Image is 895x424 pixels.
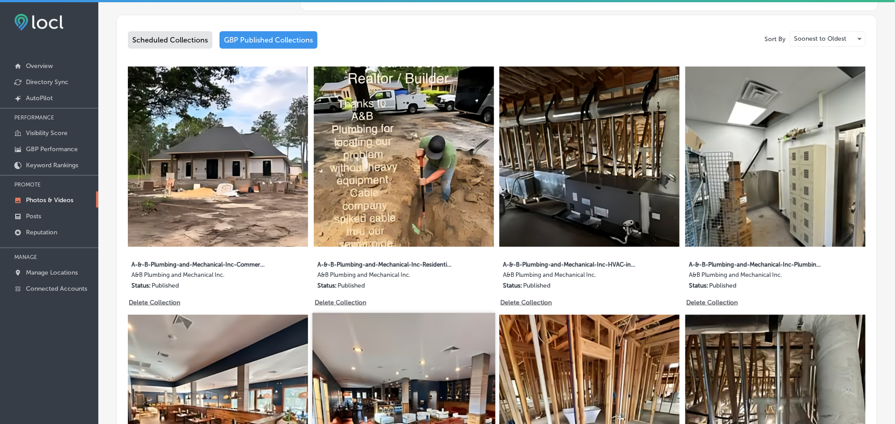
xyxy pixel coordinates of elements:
[26,94,53,102] p: AutoPilot
[26,62,53,70] p: Overview
[523,282,550,289] p: Published
[152,282,179,289] p: Published
[317,282,337,289] p: Status:
[686,299,737,306] p: Delete Collection
[503,256,637,271] label: A-&-B-Plumbing-and-Mechanical-Inc-HVAC-installation-[GEOGRAPHIC_DATA]-[GEOGRAPHIC_DATA]
[794,34,846,43] p: Soonest to Oldest
[338,282,365,289] p: Published
[499,67,680,247] img: Collection thumbnail
[26,212,41,220] p: Posts
[131,271,266,282] label: A&B Plumbing and Mechanical Inc.
[128,67,308,247] img: Collection thumbnail
[689,271,823,282] label: A&B Plumbing and Mechanical Inc.
[685,67,865,247] img: Collection thumbnail
[131,256,266,271] label: A-&-B-Plumbing-and-Mechanical-Inc-Commercial-HVAC-services
[26,145,78,153] p: GBP Performance
[129,299,179,306] p: Delete Collection
[709,282,736,289] p: Published
[764,35,785,43] p: Sort By
[26,229,57,236] p: Reputation
[317,271,452,282] label: A&B Plumbing and Mechanical Inc.
[26,196,73,204] p: Photos & Videos
[314,67,494,247] img: Collection thumbnail
[128,31,212,49] div: Scheduled Collections
[503,282,522,289] p: Status:
[26,129,68,137] p: Visibility Score
[14,14,63,30] img: fda3e92497d09a02dc62c9cd864e3231.png
[790,32,865,46] div: Soonest to Oldest
[317,256,452,271] label: A-&-B-Plumbing-and-Mechanical-Inc-Residential-plumbing-repairs
[689,282,708,289] p: Status:
[26,161,78,169] p: Keyword Rankings
[220,31,317,49] div: GBP Published Collections
[503,271,637,282] label: A&B Plumbing and Mechanical Inc.
[131,282,151,289] p: Status:
[26,285,87,293] p: Connected Accounts
[26,269,78,276] p: Manage Locations
[315,299,365,306] p: Delete Collection
[501,299,551,306] p: Delete Collection
[26,78,68,86] p: Directory Sync
[689,256,823,271] label: A-&-B-Plumbing-and-Mechanical-Inc-Plumbing-services-[GEOGRAPHIC_DATA]-[GEOGRAPHIC_DATA]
